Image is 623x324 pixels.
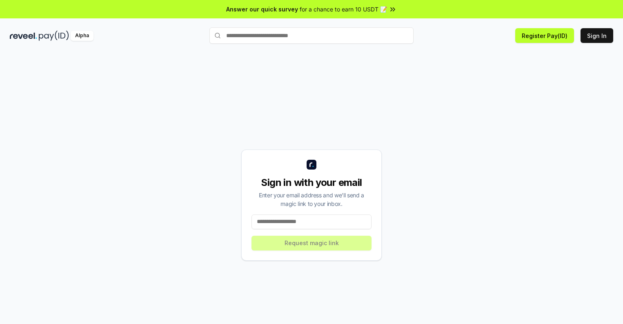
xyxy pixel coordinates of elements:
img: pay_id [39,31,69,41]
button: Register Pay(ID) [515,28,574,43]
span: Answer our quick survey [226,5,298,13]
img: reveel_dark [10,31,37,41]
span: for a chance to earn 10 USDT 📝 [300,5,387,13]
div: Enter your email address and we’ll send a magic link to your inbox. [251,191,372,208]
img: logo_small [307,160,316,170]
button: Sign In [581,28,613,43]
div: Alpha [71,31,93,41]
div: Sign in with your email [251,176,372,189]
